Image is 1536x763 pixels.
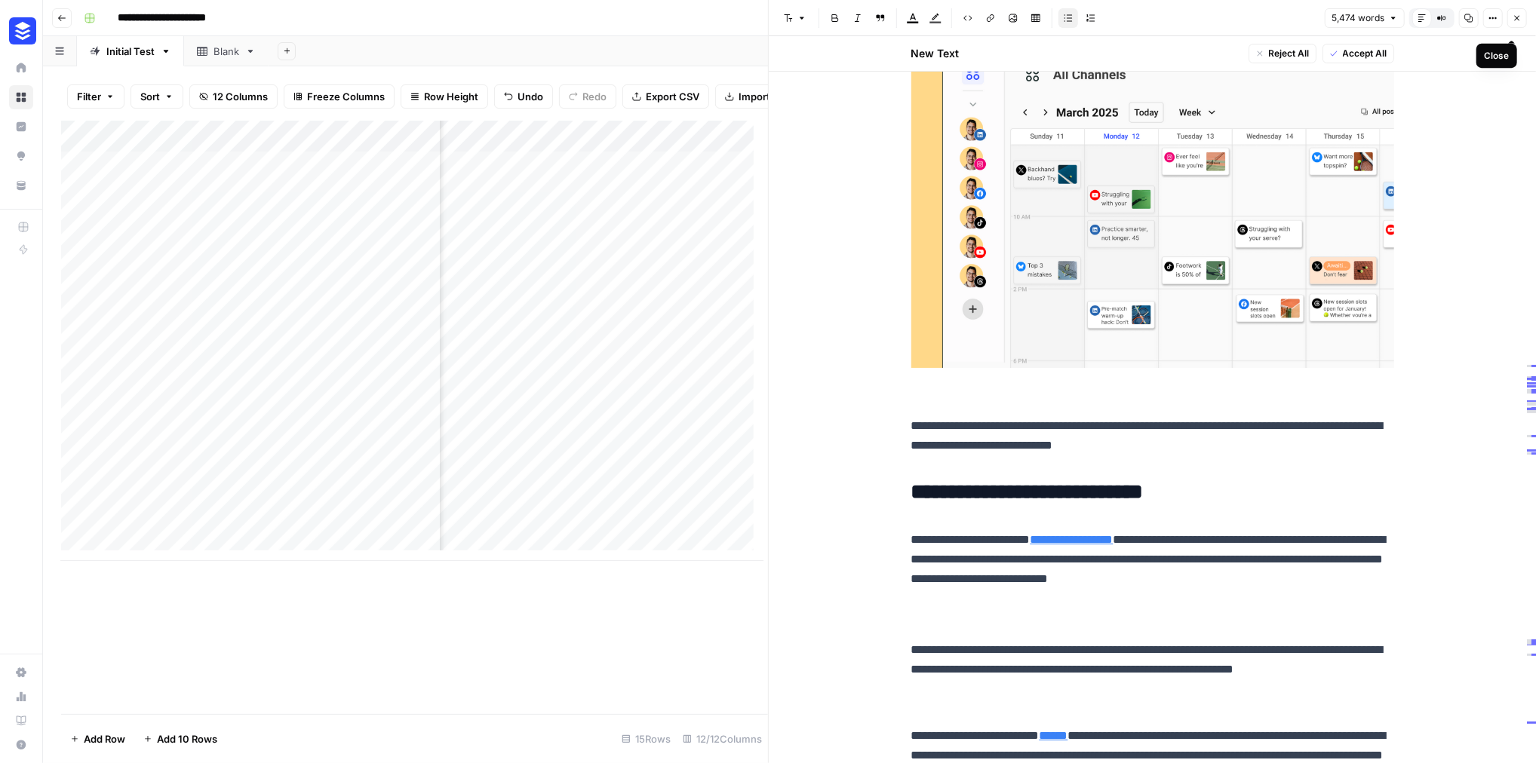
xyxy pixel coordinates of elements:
[9,733,33,757] button: Help + Support
[284,84,395,109] button: Freeze Columns
[1485,49,1509,63] div: Close
[1325,8,1405,28] button: 5,474 words
[9,17,36,44] img: Buffer Logo
[131,84,183,109] button: Sort
[494,84,553,109] button: Undo
[77,36,184,66] a: Initial Test
[401,84,488,109] button: Row Height
[9,144,33,168] a: Opportunities
[9,115,33,139] a: Insights
[1343,47,1387,60] span: Accept All
[582,89,607,104] span: Redo
[213,89,268,104] span: 12 Columns
[157,731,217,746] span: Add 10 Rows
[518,89,543,104] span: Undo
[9,173,33,198] a: Your Data
[1332,11,1384,25] span: 5,474 words
[1322,44,1394,63] button: Accept All
[424,89,478,104] span: Row Height
[9,660,33,685] a: Settings
[67,84,124,109] button: Filter
[61,727,134,751] button: Add Row
[622,84,709,109] button: Export CSV
[1249,44,1316,63] button: Reject All
[9,685,33,709] a: Usage
[9,12,33,50] button: Workspace: Buffer
[214,44,239,59] div: Blank
[77,89,101,104] span: Filter
[140,89,160,104] span: Sort
[84,731,125,746] span: Add Row
[106,44,155,59] div: Initial Test
[715,84,803,109] button: Import CSV
[646,89,699,104] span: Export CSV
[307,89,385,104] span: Freeze Columns
[9,709,33,733] a: Learning Hub
[134,727,226,751] button: Add 10 Rows
[616,727,677,751] div: 15 Rows
[184,36,269,66] a: Blank
[911,46,960,61] h2: New Text
[1269,47,1310,60] span: Reject All
[677,727,768,751] div: 12/12 Columns
[9,85,33,109] a: Browse
[189,84,278,109] button: 12 Columns
[739,89,793,104] span: Import CSV
[9,56,33,80] a: Home
[559,84,616,109] button: Redo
